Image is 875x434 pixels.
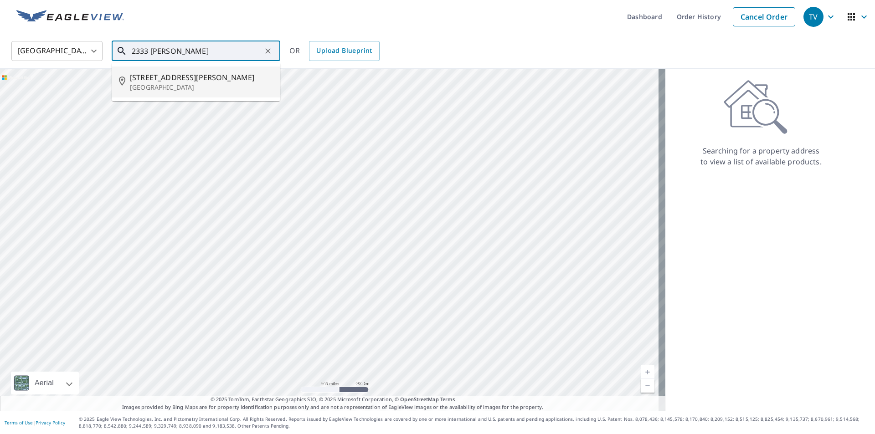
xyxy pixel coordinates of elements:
img: EV Logo [16,10,124,24]
a: Current Level 5, Zoom Out [641,379,654,393]
a: Upload Blueprint [309,41,379,61]
div: TV [803,7,824,27]
a: Terms [440,396,455,403]
div: Aerial [11,372,79,394]
a: Current Level 5, Zoom In [641,365,654,379]
a: Terms of Use [5,419,33,426]
span: [STREET_ADDRESS][PERSON_NAME] [130,72,273,83]
p: | [5,420,65,425]
div: OR [289,41,380,61]
input: Search by address or latitude-longitude [132,38,262,64]
p: Searching for a property address to view a list of available products. [700,145,822,167]
a: Cancel Order [733,7,795,26]
span: Upload Blueprint [316,45,372,56]
a: Privacy Policy [36,419,65,426]
div: [GEOGRAPHIC_DATA] [11,38,103,64]
a: OpenStreetMap [400,396,438,403]
span: © 2025 TomTom, Earthstar Geographics SIO, © 2025 Microsoft Corporation, © [211,396,455,403]
button: Clear [262,45,274,57]
p: © 2025 Eagle View Technologies, Inc. and Pictometry International Corp. All Rights Reserved. Repo... [79,416,870,429]
div: Aerial [32,372,57,394]
p: [GEOGRAPHIC_DATA] [130,83,273,92]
